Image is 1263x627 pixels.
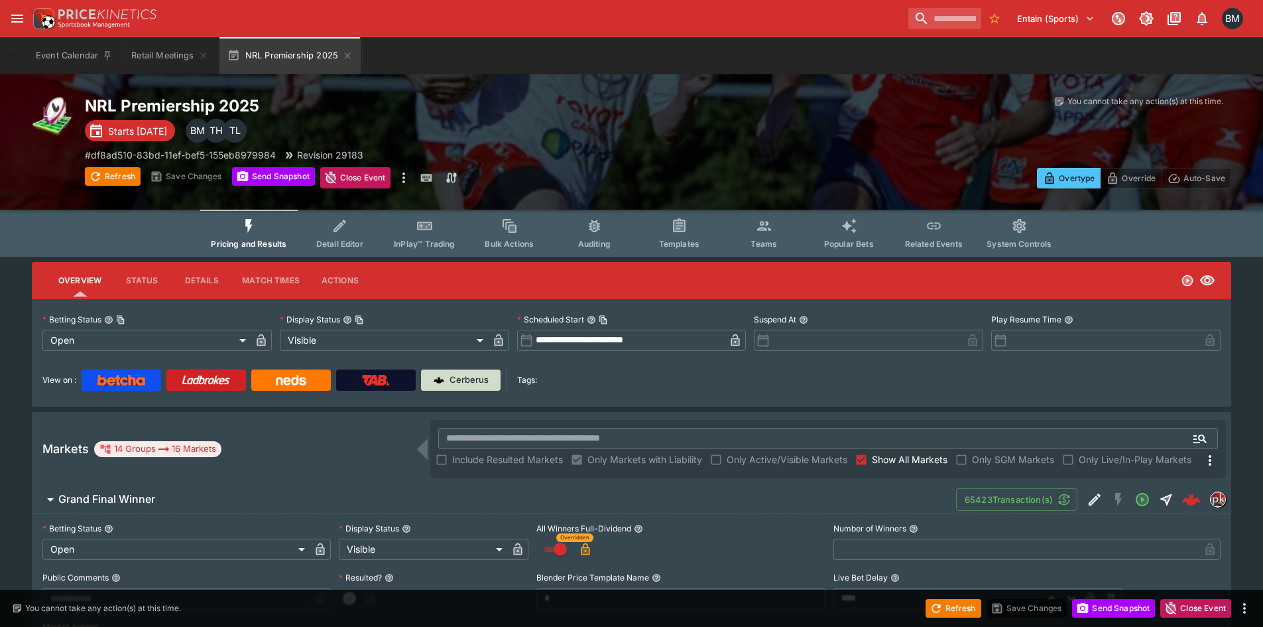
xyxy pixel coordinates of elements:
[97,375,145,385] img: Betcha
[42,441,89,456] h5: Markets
[1107,488,1130,512] button: SGM Disabled
[560,533,589,542] span: Overridden
[104,524,113,533] button: Betting Status
[42,523,101,534] p: Betting Status
[85,148,276,162] p: Copy To Clipboard
[310,265,370,297] button: Actions
[1236,600,1252,616] button: more
[42,572,109,583] p: Public Comments
[833,572,888,583] p: Live Bet Delay
[991,314,1061,325] p: Play Resume Time
[29,5,56,32] img: PriceKinetics Logo
[385,573,394,583] button: Resulted?
[25,602,181,614] p: You cannot take any action(s) at this time.
[276,375,306,385] img: Neds
[186,119,210,143] div: Byron Monk
[1190,7,1214,31] button: Notifications
[232,167,315,186] button: Send Snapshot
[1182,490,1201,509] div: 62c355e1-3aee-43b5-9e98-981e4452ad3c
[1083,488,1107,512] button: Edit Detail
[172,265,231,297] button: Details
[1154,488,1178,512] button: Straight
[343,315,352,324] button: Display StatusCopy To Clipboard
[1067,96,1223,107] p: You cannot take any action(s) at this time.
[599,315,608,324] button: Copy To Clipboard
[42,539,310,560] div: Open
[452,453,563,466] span: Include Resulted Markets
[1202,453,1218,468] svg: More
[1199,273,1215,289] svg: Visible
[578,239,611,249] span: Auditing
[1222,8,1243,29] div: Byron Monk
[211,239,286,249] span: Pricing and Results
[727,453,847,466] span: Only Active/Visible Markets
[956,488,1077,511] button: 65423Transaction(s)
[1134,7,1158,31] button: Toggle light/dark mode
[1210,492,1226,508] div: pricekinetics
[1037,168,1101,188] button: Overtype
[280,330,488,351] div: Visible
[1162,168,1231,188] button: Auto-Save
[908,8,981,29] input: search
[652,573,661,583] button: Blender Price Template Name
[111,573,121,583] button: Public Comments
[909,524,918,533] button: Number of Winners
[1181,274,1194,287] svg: Open
[634,524,643,533] button: All Winners Full-Dividend
[355,315,364,324] button: Copy To Clipboard
[536,572,649,583] p: Blender Price Template Name
[42,370,76,391] label: View on :
[42,330,251,351] div: Open
[872,453,947,466] span: Show All Markets
[1037,168,1231,188] div: Start From
[659,239,699,249] span: Templates
[362,375,390,385] img: TabNZ
[1211,492,1225,507] img: pricekinetics
[434,375,444,385] img: Cerberus
[1079,453,1191,466] span: Only Live/In-Play Markets
[320,167,391,188] button: Close Event
[200,210,1062,257] div: Event type filters
[402,524,411,533] button: Display Status
[297,148,363,162] p: Revision 29183
[339,523,399,534] p: Display Status
[987,239,1052,249] span: System Controls
[926,599,981,618] button: Refresh
[485,239,534,249] span: Bulk Actions
[1182,490,1201,509] img: logo-cerberus--red.svg
[905,239,963,249] span: Related Events
[204,119,228,143] div: Todd Henderson
[58,9,156,19] img: PriceKinetics
[1107,7,1130,31] button: Connected to PK
[32,96,74,138] img: rugby_league.png
[1009,8,1103,29] button: Select Tenant
[1072,599,1155,618] button: Send Snapshot
[219,37,361,74] button: NRL Premiership 2025
[85,167,141,186] button: Refresh
[1162,7,1186,31] button: Documentation
[339,539,507,560] div: Visible
[42,314,101,325] p: Betting Status
[1218,4,1247,33] button: Byron Monk
[751,239,777,249] span: Teams
[890,573,900,583] button: Live Bet Delay
[280,314,340,325] p: Display Status
[536,523,631,534] p: All Winners Full-Dividend
[396,167,412,188] button: more
[799,315,808,324] button: Suspend At
[116,315,125,324] button: Copy To Clipboard
[99,441,216,457] div: 14 Groups 16 Markets
[28,37,121,74] button: Event Calendar
[85,96,658,116] h2: Copy To Clipboard
[104,315,113,324] button: Betting StatusCopy To Clipboard
[32,486,956,513] button: Grand Final Winner
[824,239,874,249] span: Popular Bets
[58,22,130,28] img: Sportsbook Management
[108,124,167,138] p: Starts [DATE]
[1130,488,1154,512] button: Open
[517,370,537,391] label: Tags:
[123,37,216,74] button: Retail Meetings
[1100,168,1162,188] button: Override
[587,315,596,324] button: Scheduled StartCopy To Clipboard
[58,492,155,506] h6: Grand Final Winner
